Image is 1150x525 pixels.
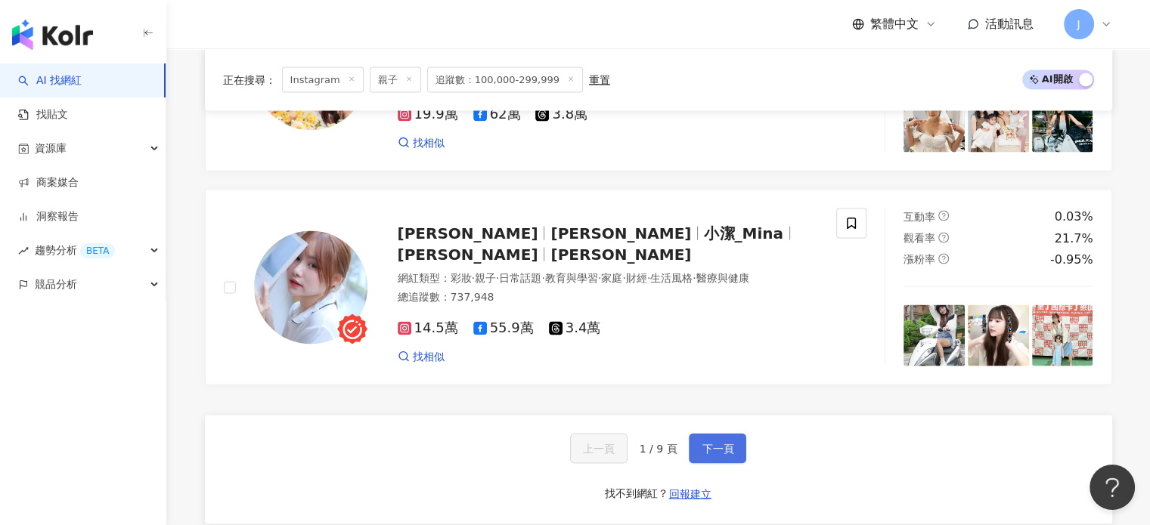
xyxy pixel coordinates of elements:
img: post-image [1032,304,1093,366]
span: J [1077,16,1080,32]
span: · [622,271,625,283]
span: rise [18,246,29,256]
span: 生活風格 [650,271,693,283]
span: question-circle [938,232,949,242]
span: · [598,271,601,283]
img: logo [12,20,93,50]
span: 找相似 [413,349,445,364]
button: 回報建立 [668,481,712,505]
div: 網紅類型 ： [398,270,819,286]
span: Instagram [282,66,364,92]
span: 觀看率 [904,231,935,243]
span: 62萬 [473,106,521,122]
div: 重置 [589,73,610,85]
div: BETA [80,243,115,258]
span: question-circle [938,253,949,264]
span: 3.8萬 [535,106,587,122]
a: 找相似 [398,135,445,150]
img: KOL Avatar [254,230,367,344]
div: -0.95% [1050,251,1093,267]
a: 商案媒合 [18,175,79,190]
span: 漲粉率 [904,252,935,264]
span: 彩妝 [451,271,472,283]
span: [PERSON_NAME] [550,224,691,242]
span: · [496,271,499,283]
span: 55.9萬 [473,320,534,335]
span: 醫療與健康 [696,271,749,283]
span: 19.9萬 [398,106,458,122]
span: 1 / 9 頁 [640,442,677,454]
button: 下一頁 [689,433,746,463]
span: · [693,271,696,283]
span: 正在搜尋 ： [223,73,276,85]
span: 親子 [475,271,496,283]
img: post-image [968,91,1029,152]
span: question-circle [938,210,949,221]
img: post-image [1032,91,1093,152]
a: 找貼文 [18,107,68,122]
img: post-image [904,304,965,366]
span: 找相似 [413,135,445,150]
span: 3.4萬 [549,320,601,335]
span: · [647,271,650,283]
span: · [541,271,544,283]
div: 21.7% [1055,230,1093,246]
img: post-image [904,91,965,152]
div: 找不到網紅？ [605,486,668,501]
span: 親子 [370,66,421,92]
img: post-image [968,304,1029,366]
span: 趨勢分析 [35,233,115,267]
span: 追蹤數：100,000-299,999 [427,66,583,92]
button: 上一頁 [570,433,628,463]
span: 教育與學習 [545,271,598,283]
span: 14.5萬 [398,320,458,335]
span: 活動訊息 [985,17,1034,31]
span: 繁體中文 [870,16,919,32]
span: 競品分析 [35,267,77,301]
a: searchAI 找網紅 [18,73,82,88]
span: 小潔_Mina [704,224,783,242]
div: 0.03% [1055,208,1093,224]
span: 財經 [626,271,647,283]
span: 下一頁 [702,442,733,454]
span: [PERSON_NAME] [550,245,691,263]
span: [PERSON_NAME] [398,245,538,263]
span: 家庭 [601,271,622,283]
span: · [472,271,475,283]
span: 資源庫 [35,131,67,165]
iframe: Help Scout Beacon - Open [1090,465,1135,510]
span: 互動率 [904,210,935,222]
span: [PERSON_NAME] [398,224,538,242]
a: 找相似 [398,349,445,364]
a: 洞察報告 [18,209,79,224]
div: 總追蹤數 ： 737,948 [398,289,819,304]
span: 回報建立 [669,487,711,499]
a: KOL Avatar[PERSON_NAME][PERSON_NAME]小潔_Mina[PERSON_NAME][PERSON_NAME]網紅類型：彩妝·親子·日常話題·教育與學習·家庭·財經·... [205,189,1112,384]
span: 日常話題 [499,271,541,283]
